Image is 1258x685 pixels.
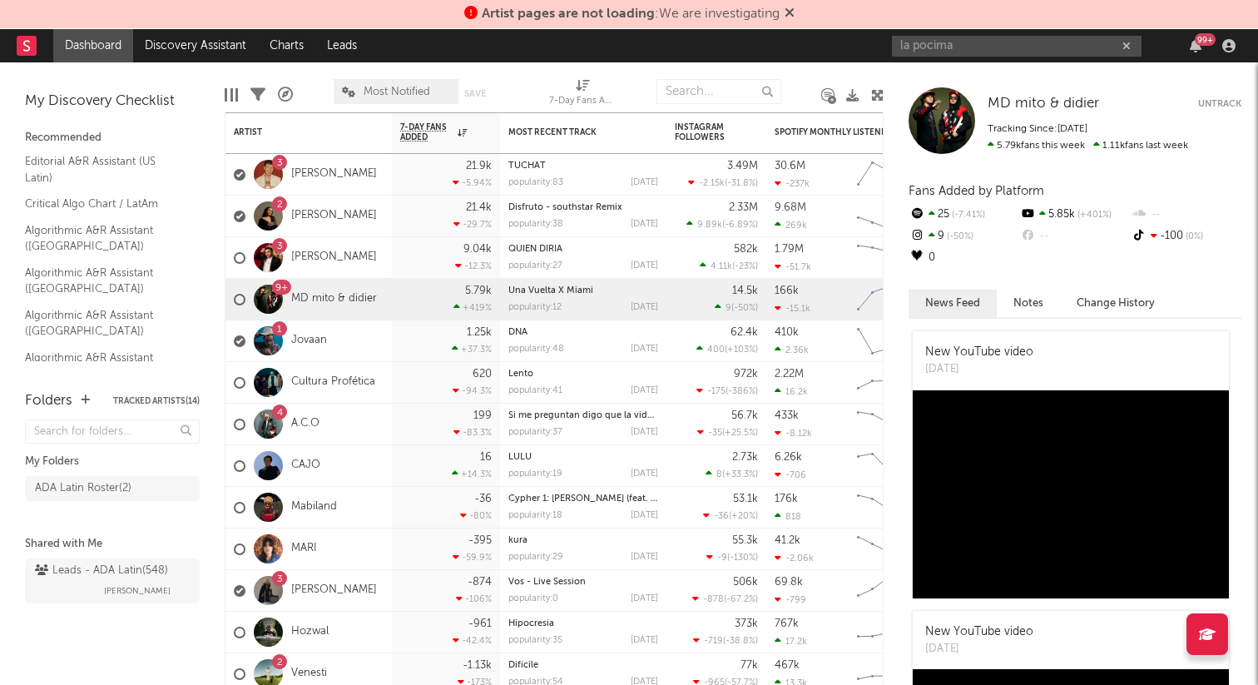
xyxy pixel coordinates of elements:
div: popularity: 18 [508,511,562,520]
span: -386 % [728,387,755,396]
span: Dismiss [785,7,795,21]
div: 16 [480,452,492,463]
div: Disfruto - southstar Remix [508,203,658,212]
div: -29.7 % [453,219,492,230]
div: Instagram Followers [675,122,733,142]
div: 17.2k [775,636,807,647]
div: New YouTube video [925,623,1033,641]
span: Fans Added by Platform [909,185,1044,197]
div: 582k [734,244,758,255]
a: Vos - Live Session [508,578,586,587]
div: +37.3 % [452,344,492,355]
span: +103 % [727,345,755,355]
a: LULU [508,453,532,462]
a: Critical Algo Chart / LatAm [25,195,183,213]
div: [DATE] [631,178,658,187]
div: popularity: 0 [508,594,558,603]
button: Untrack [1198,96,1241,112]
div: Difícile [508,661,658,670]
span: -38.8 % [726,637,755,646]
div: Leads - ADA Latin ( 548 ) [35,561,168,581]
div: 373k [735,618,758,629]
div: ( ) [686,219,758,230]
div: Lento [508,370,658,379]
div: 176k [775,494,798,504]
a: DNA [508,328,527,337]
div: 1.25k [467,327,492,338]
div: 620 [473,369,492,380]
div: -80 % [460,510,492,521]
div: Folders [25,391,72,411]
div: -83.3 % [453,427,492,438]
a: Leads - ADA Latin(548)[PERSON_NAME] [25,558,200,603]
div: -106 % [456,593,492,604]
a: TUCHAT [508,161,546,171]
span: -50 % [944,232,973,241]
div: ( ) [697,427,758,438]
span: -130 % [730,553,755,563]
div: 14.5k [732,285,758,296]
span: : We are investigating [482,7,780,21]
span: -7.41 % [949,211,985,220]
div: 21.9k [466,161,492,171]
div: Filters [250,71,265,119]
a: Editorial A&R Assistant (US Latin) [25,152,183,186]
span: 1.11k fans last week [988,141,1188,151]
div: 2.33M [729,202,758,213]
svg: Chart title [849,279,924,320]
div: Most Recent Track [508,127,633,137]
div: popularity: 35 [508,636,562,645]
div: popularity: 38 [508,220,563,229]
div: 62.4k [731,327,758,338]
div: ( ) [688,177,758,188]
div: 21.4k [466,202,492,213]
a: MD mito & didier [291,292,377,306]
div: 818 [775,511,801,522]
a: Cultura Profética [291,375,375,390]
div: 1.79M [775,244,804,255]
div: ADA Latin Roster ( 2 ) [35,479,131,499]
a: Una Vuelta X Miami [508,286,593,295]
div: ( ) [696,385,758,396]
span: 0 % [1183,232,1203,241]
div: -1.13k [463,660,492,671]
div: 199 [473,410,492,421]
div: -42.4 % [453,635,492,646]
div: 467k [775,660,800,671]
a: QUIEN DIRIA [508,245,562,254]
div: ( ) [706,552,758,563]
span: +33.3 % [725,470,755,479]
div: 972k [734,369,758,380]
div: 9.68M [775,202,806,213]
svg: Chart title [849,237,924,279]
div: -- [1019,226,1130,247]
a: Leads [315,29,369,62]
div: 433k [775,410,799,421]
div: [DATE] [631,553,658,562]
div: LULU [508,453,658,462]
div: Cypher 1: Ella (feat. Delfina Dib) [508,494,658,504]
div: 55.3k [732,535,758,546]
div: 16.2k [775,386,808,397]
div: popularity: 48 [508,345,564,354]
div: 2.36k [775,345,809,355]
div: +419 % [453,302,492,313]
a: Lento [508,370,533,379]
span: -175 [707,387,726,396]
div: -5.94 % [453,177,492,188]
span: 9 [726,304,731,313]
div: My Folders [25,452,200,472]
div: ( ) [703,510,758,521]
span: -6.89 % [725,221,755,230]
a: ADA Latin Roster(2) [25,476,200,501]
a: [PERSON_NAME] [291,583,377,598]
div: Shared with Me [25,534,200,554]
button: Save [464,89,486,98]
span: 5.79k fans this week [988,141,1085,151]
span: +20 % [731,512,755,521]
div: [DATE] [631,220,658,229]
a: [PERSON_NAME] [291,167,377,181]
button: 99+ [1190,39,1201,52]
a: kura [508,536,527,545]
a: Algorithmic A&R Assistant ([GEOGRAPHIC_DATA]) [25,349,183,383]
